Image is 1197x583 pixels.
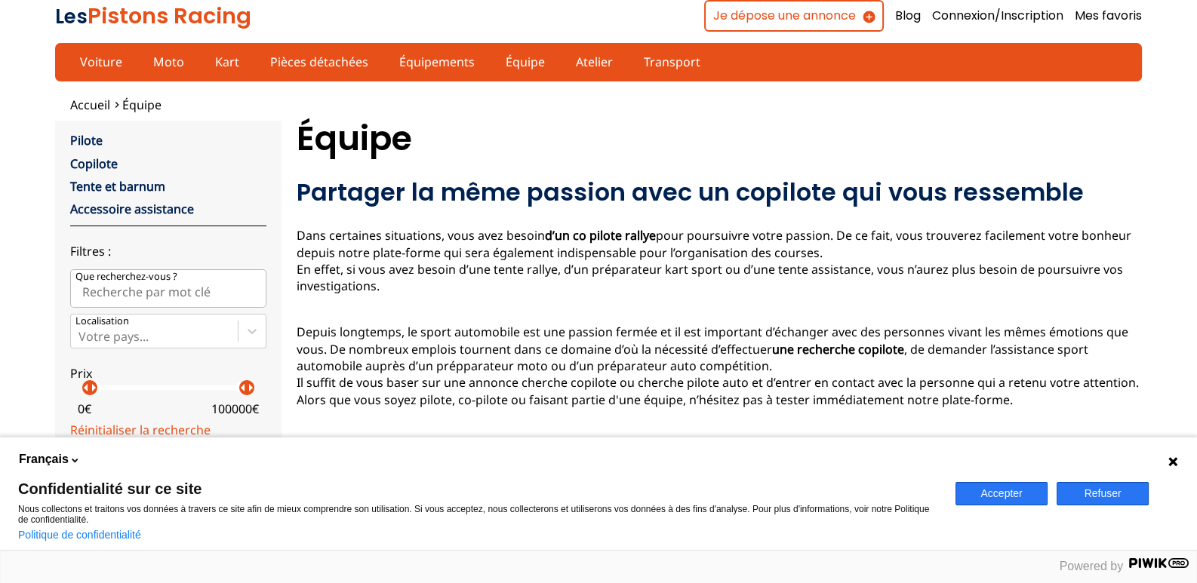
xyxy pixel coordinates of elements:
a: Politique de confidentialité [18,529,141,541]
span: Français [19,451,69,468]
strong: une recherche copilote [772,341,904,357]
button: Refuser [1057,482,1149,505]
a: Kart [205,49,249,75]
input: Votre pays... [78,330,82,343]
p: Nous collectons et traitons vos données à travers ce site afin de mieux comprendre son utilisatio... [18,504,937,525]
a: Réinitialiser la recherche [70,422,211,438]
a: Voiture [70,49,132,75]
a: Blog [895,8,921,24]
p: 0 € [78,400,91,417]
a: Pilote [70,132,103,149]
p: Depuis longtemps, le sport automobile est une passion fermée et il est important d’échanger avec ... [297,307,1142,408]
a: Équipe [496,49,555,75]
input: Que recherchez-vous ? [70,269,266,307]
a: Mes favoris [1075,8,1142,24]
p: Localisation [75,315,129,328]
a: LesPistons Racing [55,1,251,31]
a: Atelier [566,49,623,75]
a: Accessoire assistance [70,201,194,217]
span: Confidentialité sur ce site [18,481,937,496]
p: Que recherchez-vous ? [75,270,177,284]
span: Powered by [1060,560,1124,572]
a: Moto [143,49,194,75]
a: Équipe [122,97,162,113]
p: Prix [70,365,266,382]
a: Équipements [389,49,485,75]
p: arrow_left [77,379,95,397]
a: Accueil [70,97,110,113]
p: Dans certaines situations, vous avez besoin pour poursuivre votre passion. De ce fait, vous trouv... [297,227,1142,295]
p: arrow_right [85,379,103,397]
p: arrow_left [234,379,252,397]
p: Filtres : [70,243,266,259]
a: Tente et barnum [70,178,165,195]
p: arrow_right [242,379,260,397]
span: Les [55,3,88,30]
button: Accepter [955,482,1048,505]
p: 100000 € [211,400,259,417]
strong: d’un co pilote rallye [545,227,656,244]
a: Connexion/Inscription [932,8,1063,24]
h2: Partager la même passion avec un copilote qui vous ressemble [297,177,1142,207]
a: Transport [634,49,710,75]
a: Pièces détachées [260,49,378,75]
h1: Équipe [297,121,1142,157]
a: Copilote [70,155,118,172]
